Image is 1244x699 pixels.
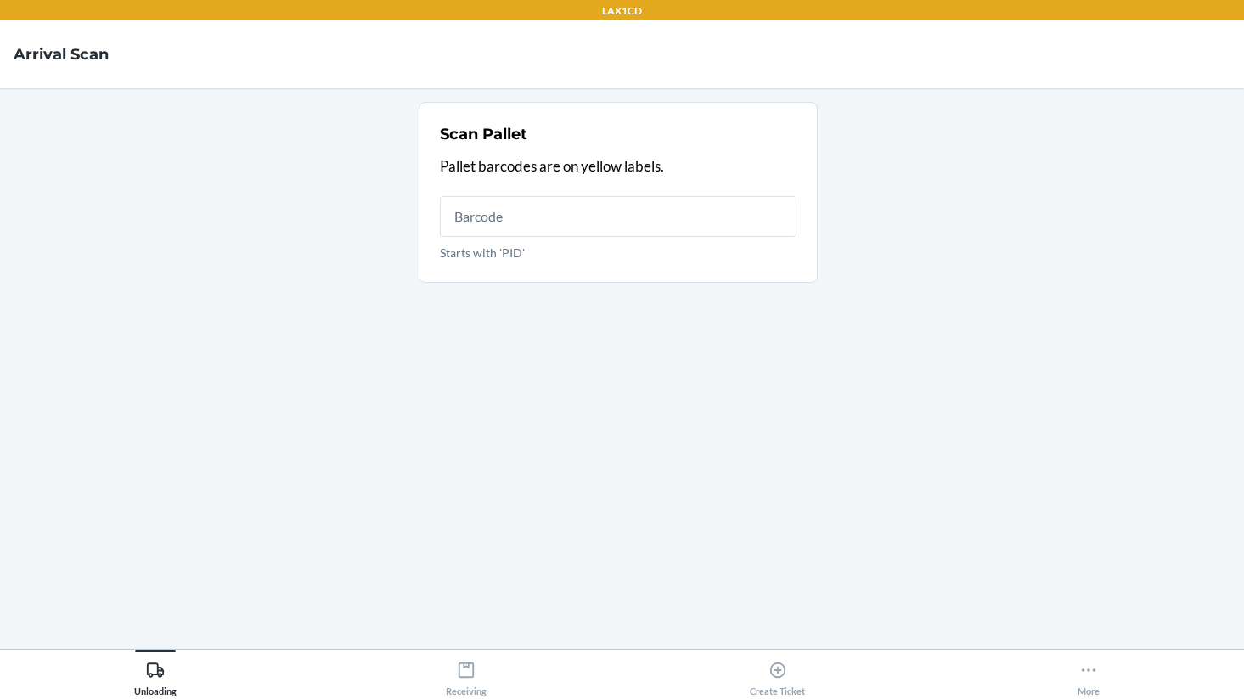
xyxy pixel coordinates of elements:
[440,196,796,237] input: Starts with 'PID'
[440,244,796,262] p: Starts with 'PID'
[602,3,642,19] p: LAX1CD
[622,650,933,696] button: Create Ticket
[750,654,805,696] div: Create Ticket
[446,654,487,696] div: Receiving
[134,654,177,696] div: Unloading
[440,155,796,178] p: Pallet barcodes are on yellow labels.
[933,650,1244,696] button: More
[440,123,527,145] h2: Scan Pallet
[1078,654,1100,696] div: More
[14,43,109,65] h4: Arrival Scan
[311,650,622,696] button: Receiving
